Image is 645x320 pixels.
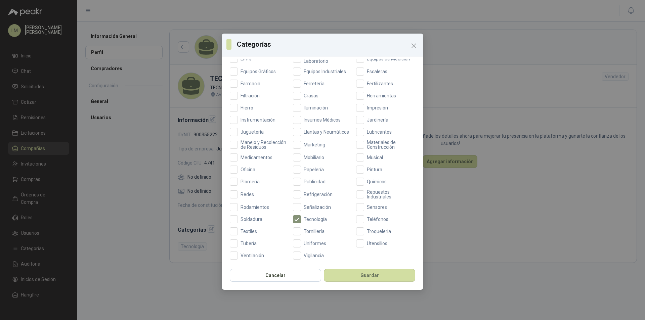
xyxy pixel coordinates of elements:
span: Señalización [301,205,334,210]
button: Close [408,40,419,51]
span: Medicamentos [238,155,275,160]
span: Iluminación [301,105,331,110]
span: Ventilación [238,253,267,258]
span: Escaleras [364,69,390,74]
span: Instrumentación [238,118,278,122]
span: Filtración [238,93,262,98]
span: Marketing [301,142,328,147]
span: Vigilancia [301,253,327,258]
span: Tecnología [301,217,330,222]
span: Equipos Industriales [301,69,349,74]
span: Materiales de Construcción [364,140,415,149]
span: Equipos de Medición [364,56,413,61]
span: Impresión [364,105,391,110]
span: Oficina [238,167,258,172]
button: Cancelar [230,269,321,282]
span: Herramientas [364,93,399,98]
span: Tubería [238,241,259,246]
span: Químicos [364,179,389,184]
button: Guardar [324,269,415,282]
span: Pintura [364,167,385,172]
span: Juguetería [238,130,266,134]
span: Refrigeración [301,192,335,197]
span: Musical [364,155,386,160]
span: Ferretería [301,81,327,86]
span: Plomería [238,179,262,184]
span: Utensilios [364,241,390,246]
span: Soldadura [238,217,265,222]
span: Publicidad [301,179,328,184]
span: Redes [238,192,257,197]
span: Grasas [301,93,321,98]
span: Papelería [301,167,327,172]
span: Jardinería [364,118,391,122]
span: Textiles [238,229,260,234]
span: Hierro [238,105,256,110]
span: Manejo y Recolección de Residuos [238,140,289,149]
span: Sensores [364,205,390,210]
span: Troqueleria [364,229,394,234]
span: Fertilizantes [364,81,396,86]
span: Equipos de Laboratorio [301,54,352,63]
span: Repuestos Industriales [364,190,415,199]
span: Insumos Médicos [301,118,343,122]
span: Uniformes [301,241,329,246]
span: Farmacia [238,81,263,86]
span: Teléfonos [364,217,391,222]
h3: Categorías [237,39,419,49]
span: Lubricantes [364,130,394,134]
span: Equipos Gráficos [238,69,278,74]
span: Rodamientos [238,205,272,210]
span: Llantas y Neumáticos [301,130,352,134]
span: Mobiliario [301,155,327,160]
span: Tornillería [301,229,327,234]
span: EPPs [238,56,254,61]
